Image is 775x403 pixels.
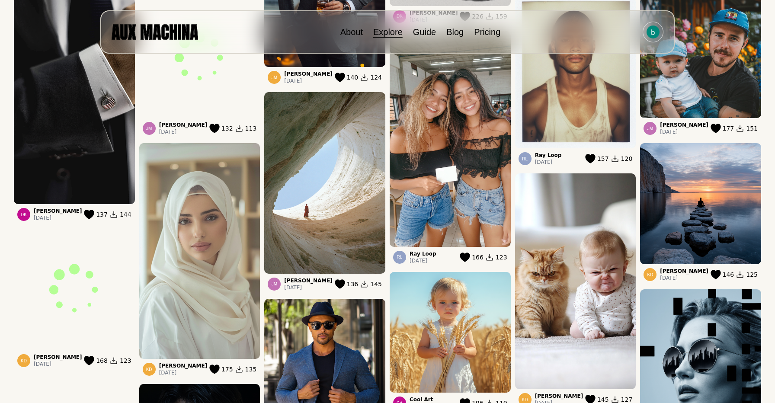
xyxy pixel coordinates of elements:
div: Ray Loop [519,152,532,165]
span: 168 [96,356,108,365]
button: 175 [209,365,233,374]
button: 124 [360,73,382,82]
a: Pricing [474,27,500,37]
span: 146 [723,270,734,279]
p: [DATE] [159,128,208,135]
span: 135 [245,365,257,374]
span: 113 [245,124,257,133]
span: KD [647,272,653,277]
p: [DATE] [34,214,82,221]
img: 202411_4cc3e621f2b84e82892402c2485abdc3.png [640,143,761,264]
span: 132 [221,124,233,133]
span: KD [522,397,528,402]
a: Blog [446,27,464,37]
img: Avatar [647,26,660,38]
div: Kevin Danry [17,354,30,367]
button: 123 [485,253,507,262]
span: 144 [120,210,131,219]
p: [PERSON_NAME] [159,362,208,369]
button: 140 [335,73,359,82]
span: 125 [746,270,758,279]
p: [DATE] [660,275,708,281]
a: Explore [373,27,403,37]
p: [DATE] [159,369,208,376]
span: 151 [746,124,758,133]
p: [DATE] [284,284,333,291]
div: Ray Loop [393,251,406,264]
button: 125 [736,270,758,279]
span: 157 [597,154,609,163]
span: RL [397,255,403,259]
span: KD [21,358,27,363]
span: JM [272,281,277,286]
p: [DATE] [410,257,436,264]
p: [PERSON_NAME] [159,122,208,128]
p: [PERSON_NAME] [535,393,583,400]
p: [DATE] [535,159,562,166]
div: James Mondea [268,71,281,84]
button: 177 [711,124,734,133]
div: Kevin Danry [644,268,657,281]
span: KD [146,367,152,372]
span: RL [522,157,528,161]
img: Loading... [14,229,135,350]
button: 136 [335,279,359,289]
p: [DATE] [284,77,333,84]
p: [PERSON_NAME] [284,277,333,284]
img: 202411_53de4c7a687c4445bb33ed53c83fd2ba.png [390,272,511,393]
img: 202411_08cffc156f274afd8d25fc783cf4912c.png [139,143,260,359]
span: 136 [347,280,359,288]
span: DK [21,212,27,217]
span: JM [146,126,152,131]
button: 123 [109,356,131,365]
p: Ray Loop [535,152,562,159]
button: 132 [209,124,233,133]
div: Josephina Morell [644,122,657,135]
img: AUX MACHINA [112,24,198,39]
button: 135 [235,365,257,374]
button: 113 [235,124,257,133]
button: 144 [109,210,131,219]
img: 202411_6a6f29213ec24ed18615ab62a4944acd.png [390,31,511,247]
span: 120 [621,154,633,163]
p: [DATE] [660,128,708,135]
span: 123 [496,253,507,262]
span: 140 [347,73,359,82]
span: 166 [472,253,484,262]
p: [PERSON_NAME] [34,208,82,214]
a: About [340,27,363,37]
a: Guide [413,27,436,37]
p: [PERSON_NAME] [34,354,82,361]
button: 137 [84,210,108,219]
span: JM [647,126,653,131]
button: 145 [360,279,382,289]
span: JM [272,75,277,80]
p: [DATE] [34,361,82,368]
button: 166 [460,253,484,262]
span: 145 [370,280,382,288]
button: 146 [711,270,734,279]
span: 124 [370,73,382,82]
img: 202411_a0649cc495cc4d13bd6baf09b48f452b.png [264,92,385,274]
p: Cool Art [410,396,433,403]
span: 123 [120,356,131,365]
p: [PERSON_NAME] [660,268,708,275]
p: [PERSON_NAME] [284,70,333,77]
img: 202411_13704659bdc544068e35b35eab61a245.png [515,173,636,389]
button: 168 [84,356,108,365]
span: 177 [723,124,734,133]
button: 120 [611,154,633,163]
button: 151 [736,124,758,133]
div: Dan Kwarz [17,208,30,221]
button: 157 [585,154,609,163]
span: 175 [221,365,233,374]
div: Josephina Morell [268,278,281,291]
p: Ray Loop [410,250,436,257]
p: [PERSON_NAME] [660,122,708,128]
span: 137 [96,210,108,219]
div: Kevin Danry [143,363,156,376]
div: Josephina Morell [143,122,156,135]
